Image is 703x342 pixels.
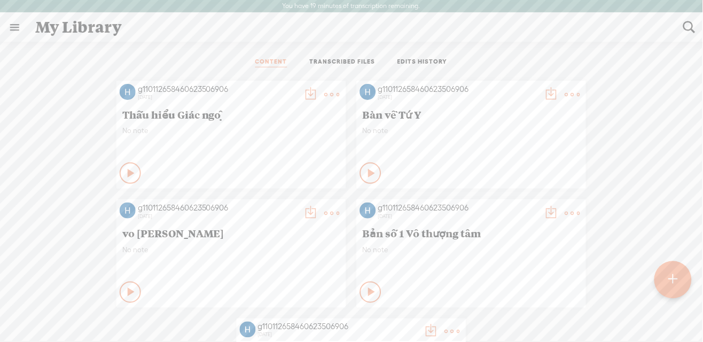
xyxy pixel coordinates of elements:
[363,108,581,121] span: Bàn về Tứ Y
[240,322,256,338] img: http%3A%2F%2Fres.cloudinary.com%2Ftrebble-fm%2Fimage%2Fupload%2Fv1746649448%2Fcom.trebble.trebble...
[122,108,340,121] span: Thấu hiểu Giác ngộ
[363,227,581,239] span: Bản số 1 Vô thượng tâm
[258,332,418,338] div: [DATE]
[120,84,136,100] img: http%3A%2F%2Fres.cloudinary.com%2Ftrebble-fm%2Fimage%2Fupload%2Fv1746649448%2Fcom.trebble.trebble...
[138,203,298,213] div: g110112658460623506906
[255,58,287,67] a: CONTENT
[283,2,420,11] label: You have 19 minutes of transcription remaining.
[378,203,538,213] div: g110112658460623506906
[28,13,676,41] div: My Library
[378,84,538,95] div: g110112658460623506906
[120,203,136,219] img: http%3A%2F%2Fres.cloudinary.com%2Ftrebble-fm%2Fimage%2Fupload%2Fv1746649448%2Fcom.trebble.trebble...
[122,227,340,239] span: vo [PERSON_NAME]
[258,322,418,332] div: g110112658460623506906
[122,245,340,254] span: No note
[378,94,538,100] div: [DATE]
[138,84,298,95] div: g110112658460623506906
[360,203,376,219] img: http%3A%2F%2Fres.cloudinary.com%2Ftrebble-fm%2Fimage%2Fupload%2Fv1746649448%2Fcom.trebble.trebble...
[138,213,298,220] div: [DATE]
[398,58,448,67] a: EDITS HISTORY
[360,84,376,100] img: http%3A%2F%2Fres.cloudinary.com%2Ftrebble-fm%2Fimage%2Fupload%2Fv1746649448%2Fcom.trebble.trebble...
[138,94,298,100] div: [DATE]
[378,213,538,220] div: [DATE]
[310,58,376,67] a: TRANSCRIBED FILES
[363,126,581,135] span: No note
[363,245,581,254] span: No note
[122,126,340,135] span: No note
